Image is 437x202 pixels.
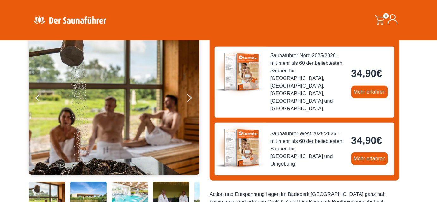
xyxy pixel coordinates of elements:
span: 0 [383,13,389,19]
span: € [377,135,382,146]
a: Mehr erfahren [351,152,388,165]
button: Next [186,91,201,107]
img: der-saunafuehrer-2025-west.jpg [215,123,265,173]
bdi: 34,90 [351,68,382,79]
a: Mehr erfahren [351,86,388,98]
span: Saunaführer West 2025/2026 - mit mehr als 60 der beliebtesten Saunen für [GEOGRAPHIC_DATA] und Um... [270,130,346,168]
button: Previous [35,91,51,107]
span: Saunaführer Nord 2025/2026 - mit mehr als 60 der beliebtesten Saunen für [GEOGRAPHIC_DATA], [GEOG... [270,52,346,113]
span: € [377,68,382,79]
img: der-saunafuehrer-2025-nord.jpg [215,47,265,97]
bdi: 34,90 [351,135,382,146]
